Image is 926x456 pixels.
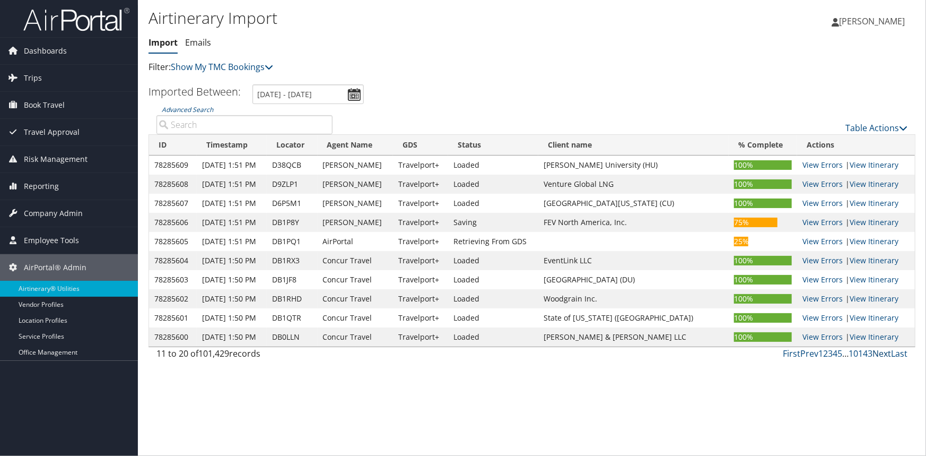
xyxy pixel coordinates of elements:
[149,135,197,156] th: ID: activate to sort column ascending
[797,251,915,270] td: |
[538,308,729,328] td: State of [US_STATE] ([GEOGRAPHIC_DATA])
[842,348,849,359] span: …
[797,289,915,308] td: |
[197,213,266,232] td: [DATE] 1:51 PM
[734,275,792,285] div: 100%
[171,61,273,73] a: Show My TMC Bookings
[393,232,448,251] td: Travelport+
[448,232,538,251] td: Retrieving From GDS
[318,135,393,156] th: Agent Name: activate to sort column ascending
[850,198,898,208] a: View Itinerary Details
[318,194,393,213] td: [PERSON_NAME]
[850,332,898,342] a: View Itinerary Details
[837,348,842,359] a: 5
[538,175,729,194] td: Venture Global LNG
[734,256,792,265] div: 100%
[149,289,197,308] td: 78285602
[198,348,229,359] span: 101,429
[23,7,129,32] img: airportal-logo.png
[845,122,907,134] a: Table Actions
[797,175,915,194] td: |
[891,348,907,359] a: Last
[185,37,211,48] a: Emails
[734,332,792,342] div: 100%
[448,135,538,156] th: Status: activate to sort column ascending
[802,179,843,189] a: View errors
[797,156,915,175] td: |
[24,38,67,64] span: Dashboards
[267,135,318,156] th: Locator: activate to sort column ascending
[149,232,197,251] td: 78285605
[318,289,393,308] td: Concur Travel
[797,308,915,328] td: |
[148,7,660,29] h1: Airtinerary Import
[24,227,79,254] span: Employee Tools
[448,270,538,289] td: Loaded
[393,270,448,289] td: Travelport+
[448,175,538,194] td: Loaded
[850,160,898,170] a: View Itinerary Details
[267,156,318,175] td: D38QCB
[797,328,915,347] td: |
[393,328,448,347] td: Travelport+
[538,328,729,347] td: [PERSON_NAME] & [PERSON_NAME] LLC
[197,328,266,347] td: [DATE] 1:50 PM
[24,146,88,173] span: Risk Management
[197,194,266,213] td: [DATE] 1:51 PM
[802,255,843,265] a: View errors
[393,194,448,213] td: Travelport+
[393,175,448,194] td: Travelport+
[448,289,538,308] td: Loaded
[538,213,729,232] td: FEV North America, Inc.
[149,213,197,232] td: 78285606
[448,213,538,232] td: Saving
[149,270,197,289] td: 78285603
[734,237,748,246] div: 25%
[800,348,818,359] a: Prev
[797,270,915,289] td: |
[267,328,318,347] td: DB0LLN
[802,274,843,285] a: View errors
[393,289,448,308] td: Travelport+
[318,156,393,175] td: [PERSON_NAME]
[849,348,872,359] a: 10143
[24,254,86,281] span: AirPortal® Admin
[24,200,83,227] span: Company Admin
[729,135,797,156] th: % Complete: activate to sort column ascending
[318,251,393,270] td: Concur Travel
[823,348,828,359] a: 2
[318,175,393,194] td: [PERSON_NAME]
[149,156,197,175] td: 78285609
[149,328,197,347] td: 78285600
[393,135,448,156] th: GDS: activate to sort column ascending
[448,328,538,347] td: Loaded
[783,348,800,359] a: First
[797,135,915,156] th: Actions
[197,270,266,289] td: [DATE] 1:50 PM
[797,232,915,251] td: |
[448,194,538,213] td: Loaded
[267,270,318,289] td: DB1JF8
[832,5,915,37] a: [PERSON_NAME]
[802,217,843,227] a: View errors
[850,294,898,304] a: View Itinerary Details
[24,92,65,118] span: Book Travel
[197,251,266,270] td: [DATE] 1:50 PM
[267,213,318,232] td: DB1P8Y
[267,251,318,270] td: DB1RX3
[538,135,729,156] th: Client name: activate to sort column ascending
[448,156,538,175] td: Loaded
[318,213,393,232] td: [PERSON_NAME]
[197,289,266,308] td: [DATE] 1:50 PM
[393,156,448,175] td: Travelport+
[818,348,823,359] a: 1
[148,84,241,99] h3: Imported Between:
[850,236,898,246] a: View Itinerary Details
[24,173,59,200] span: Reporting
[797,194,915,213] td: |
[872,348,891,359] a: Next
[850,179,898,189] a: View Itinerary Details
[734,294,792,304] div: 100%
[802,332,843,342] a: View errors
[802,198,843,208] a: View errors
